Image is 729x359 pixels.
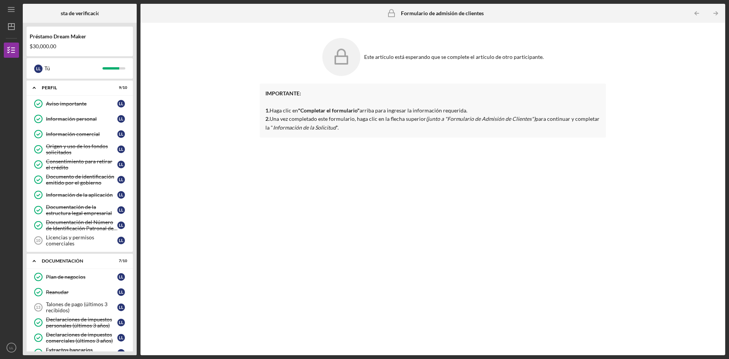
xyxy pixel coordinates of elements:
[30,127,129,142] a: Información comercialLL
[265,115,600,130] font: para continuar y completar la "
[46,331,113,344] font: Declaraciones de impuestos comerciales (últimos 3 años)
[44,65,50,71] font: Tú
[46,100,87,107] font: Aviso importante
[46,131,100,137] font: Información comercial
[119,207,121,212] font: L
[46,301,107,313] font: Talones de pago (últimos 3 recibidos)
[36,238,40,243] tspan: 10
[401,10,484,16] font: Formulario de admisión de clientes
[30,269,129,285] a: Plan de negociosLL
[119,274,121,279] font: L
[46,219,117,237] font: Documentación del Número de Identificación Patronal del IRS
[38,66,41,71] font: L
[360,107,467,114] font: arriba para ingresar la información requerida.
[46,143,108,155] font: Origen y uso de los fondos solicitados
[123,85,127,90] font: 10
[57,10,103,16] font: Lista de verificación
[30,43,56,49] font: $30,000.00
[119,238,121,243] font: L
[265,90,301,96] font: IMPORTANTE:
[46,316,112,329] font: Declaraciones de impuestos personales (últimos 3 años)
[121,131,123,136] font: L
[46,173,114,186] font: Documento de identificación emitido por el gobierno
[121,350,123,355] font: L
[30,142,129,157] a: Origen y uso de los fondos solicitadosLL
[36,305,40,310] tspan: 13
[46,115,97,122] font: Información personal
[265,115,270,122] font: 2.
[36,66,38,71] font: L
[119,116,121,121] font: L
[30,202,129,218] a: Documentación de la estructura legal empresarialLL
[121,289,123,294] font: L
[46,234,94,247] font: Licencias y permisos comerciales
[119,289,121,294] font: L
[123,258,127,263] font: 10
[121,207,123,212] font: L
[30,33,86,40] font: Préstamo Dream Maker
[119,223,121,228] font: L
[30,300,129,315] a: 13Talones de pago (últimos 3 recibidos)LL
[121,177,123,182] font: L
[336,124,339,131] font: ".
[119,320,121,325] font: L
[121,305,123,310] font: L
[119,335,121,340] font: L
[121,335,123,340] font: L
[121,162,123,167] font: L
[121,192,123,197] font: L
[119,258,121,263] font: 7
[121,101,123,106] font: L
[121,223,123,228] font: L
[42,258,83,264] font: Documentación
[30,111,129,127] a: Información personalLL
[46,204,112,216] font: Documentación de la estructura legal empresarial
[30,315,129,330] a: Declaraciones de impuestos personales (últimos 3 años)LL
[46,289,69,295] font: Reanudar
[30,172,129,187] a: Documento de identificación emitido por el gobiernoLL
[119,131,121,136] font: L
[121,238,123,243] font: L
[30,96,129,111] a: Aviso importanteLL
[121,147,123,152] font: L
[121,274,123,279] font: L
[121,320,123,325] font: L
[46,191,113,198] font: Información de la aplicación
[273,124,336,131] font: Información de la Solicitud
[119,305,121,310] font: L
[4,340,19,355] button: LL
[30,187,129,202] a: Información de la aplicaciónLL
[119,147,121,152] font: L
[9,346,14,350] text: LL
[121,258,123,263] font: /
[121,85,123,90] font: /
[119,192,121,197] font: L
[265,107,270,114] font: 1.
[46,158,112,171] font: Consentimiento para retirar el crédito
[30,157,129,172] a: Consentimiento para retirar el créditoLL
[270,107,298,114] font: Haga clic en
[121,116,123,121] font: L
[426,115,535,122] font: (junto a "Formulario de Admisión de Clientes")
[119,177,121,182] font: L
[364,54,544,60] font: Este artículo está esperando que se complete el artículo de otro participante.
[30,330,129,345] a: Declaraciones de impuestos comerciales (últimos 3 años)LL
[30,233,129,248] a: 10Licencias y permisos comercialesLL
[119,162,121,167] font: L
[42,85,57,90] font: Perfil
[119,350,121,355] font: L
[30,285,129,300] a: ReanudarLL
[46,274,85,280] font: Plan de negocios
[298,107,360,114] font: "Completar el formulario"
[119,85,121,90] font: 9
[119,101,121,106] font: L
[270,115,426,122] font: Una vez completado este formulario, haga clic en la flecha superior
[30,218,129,233] a: Documentación del Número de Identificación Patronal del IRSLL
